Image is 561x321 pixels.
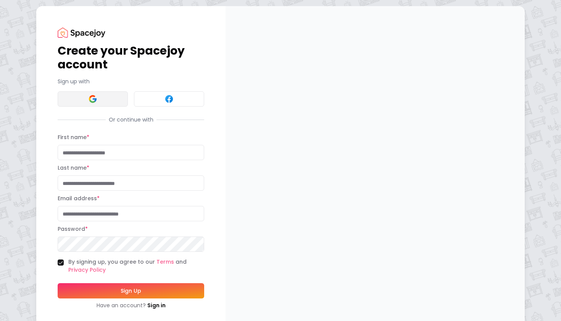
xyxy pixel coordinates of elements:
button: Sign Up [58,283,204,298]
a: Privacy Policy [68,266,106,274]
label: First name [58,133,89,141]
span: Or continue with [106,116,156,123]
label: Password [58,225,88,233]
label: Last name [58,164,89,172]
label: By signing up, you agree to our and [68,258,204,274]
img: Google signin [88,94,97,104]
label: Email address [58,195,100,202]
div: Have an account? [58,302,204,309]
img: Spacejoy Logo [58,28,105,38]
h1: Create your Spacejoy account [58,44,204,71]
p: Sign up with [58,78,204,85]
a: Sign in [147,302,166,309]
a: Terms [156,258,174,266]
img: Facebook signin [164,94,174,104]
